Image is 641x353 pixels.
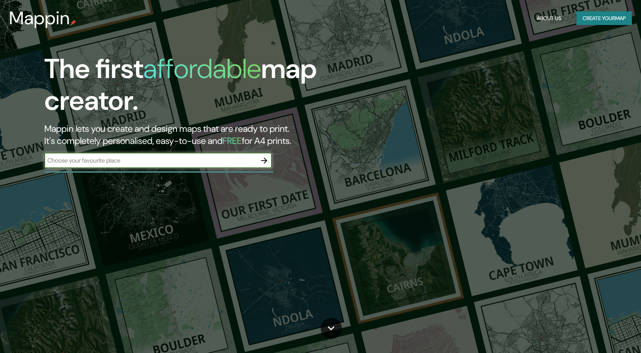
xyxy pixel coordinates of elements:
h1: The first map creator. [44,53,365,123]
button: About Us [534,11,564,25]
h1: affordable [143,51,261,86]
input: Choose your favourite place [44,156,257,165]
h3: Mappin [9,8,70,29]
h2: Mappin lets you create and design maps that are ready to print. It's completely personalised, eas... [44,123,365,147]
h5: FREE [223,135,242,147]
button: Create yourmap [577,11,632,25]
img: mappin-pin [70,20,76,26]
